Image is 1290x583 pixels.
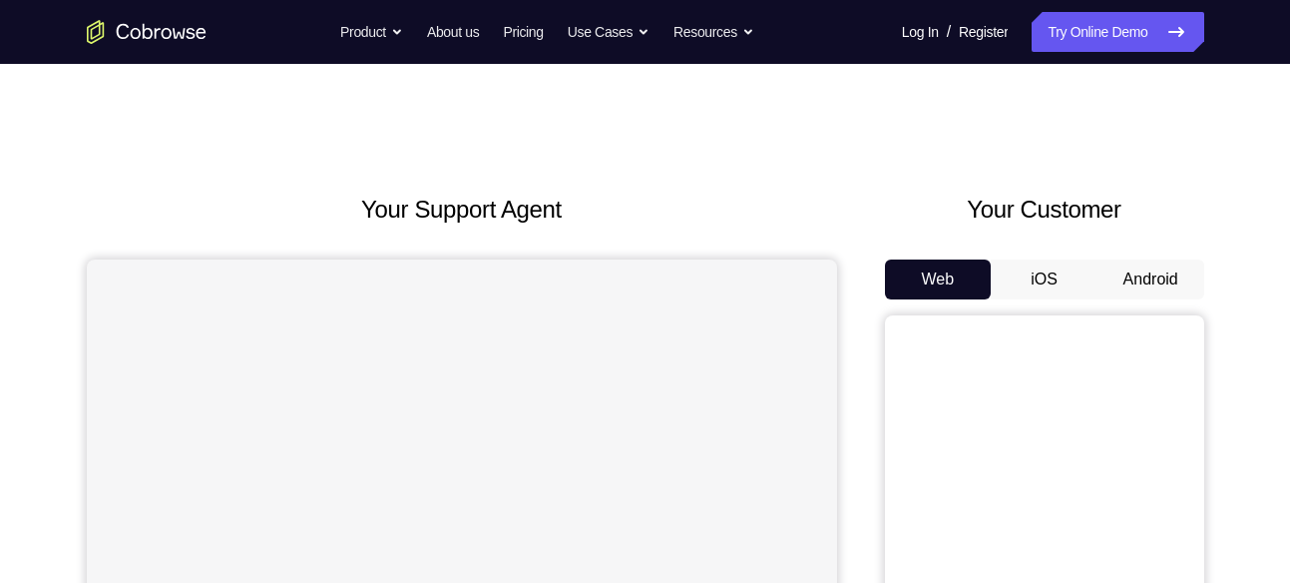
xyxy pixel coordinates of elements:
[568,12,649,52] button: Use Cases
[503,12,543,52] a: Pricing
[87,20,207,44] a: Go to the home page
[87,192,837,228] h2: Your Support Agent
[885,260,992,299] button: Web
[947,20,951,44] span: /
[885,192,1204,228] h2: Your Customer
[902,12,939,52] a: Log In
[1097,260,1204,299] button: Android
[673,12,754,52] button: Resources
[959,12,1008,52] a: Register
[1032,12,1203,52] a: Try Online Demo
[991,260,1097,299] button: iOS
[340,12,403,52] button: Product
[427,12,479,52] a: About us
